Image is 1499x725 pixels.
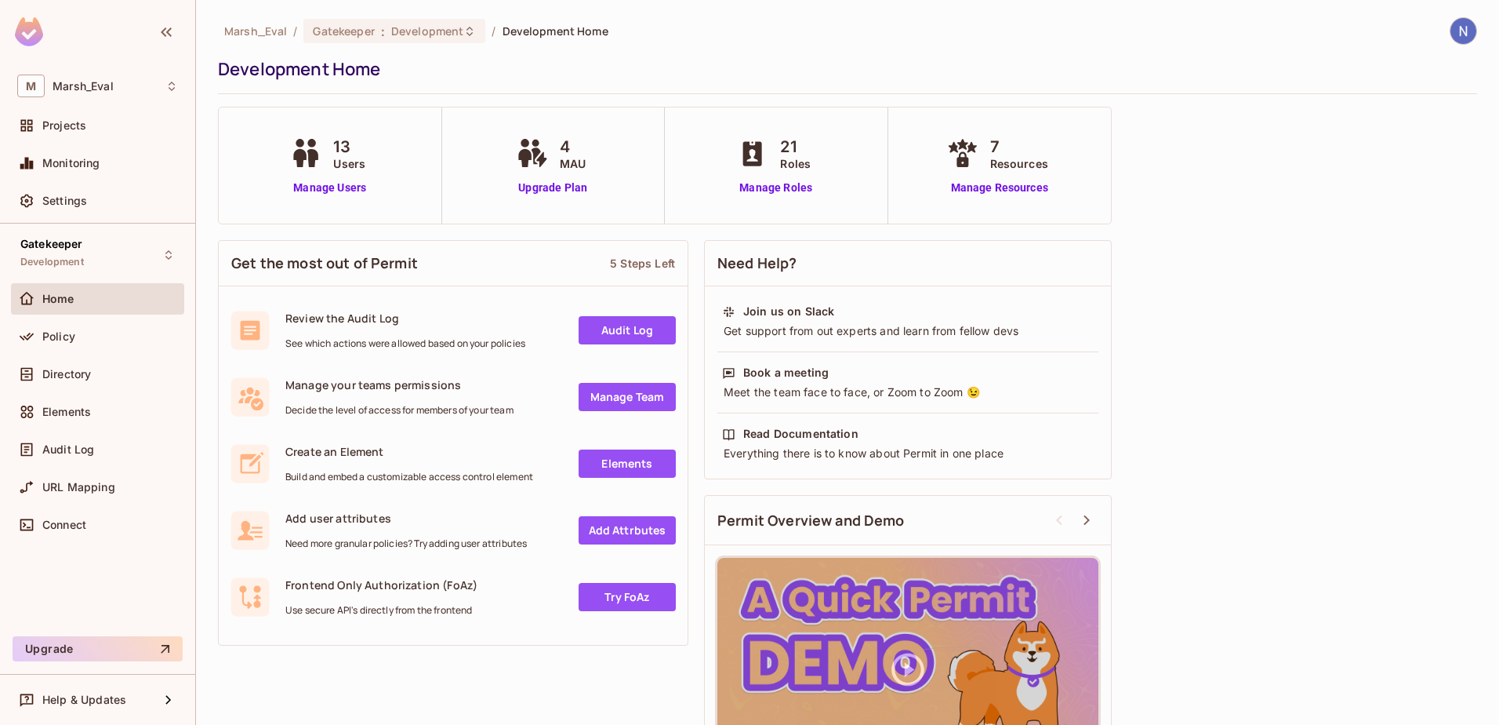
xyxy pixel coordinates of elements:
[285,337,525,350] span: See which actions were allowed based on your policies
[560,155,586,172] span: MAU
[293,24,297,38] li: /
[722,446,1094,461] div: Everything there is to know about Permit in one place
[513,180,593,196] a: Upgrade Plan
[717,253,797,273] span: Need Help?
[285,511,527,526] span: Add user attributes
[333,155,365,172] span: Users
[780,155,811,172] span: Roles
[492,24,495,38] li: /
[42,481,115,494] span: URL Mapping
[743,365,829,381] div: Book a meeting
[579,583,676,611] a: Try FoAz
[42,443,94,456] span: Audit Log
[42,368,91,381] span: Directory
[503,24,608,38] span: Development Home
[743,426,858,442] div: Read Documentation
[391,24,463,38] span: Development
[285,537,527,550] span: Need more granular policies? Try adding user attributes
[53,80,114,93] span: Workspace: Marsh_Eval
[579,516,676,545] a: Add Attrbutes
[380,25,386,38] span: :
[285,311,525,326] span: Review the Audit Log
[943,180,1056,196] a: Manage Resources
[722,384,1094,400] div: Meet the team face to face, or Zoom to Zoom 😉
[285,377,514,392] span: Manage your teams permissions
[286,180,373,196] a: Manage Users
[313,24,374,38] span: Gatekeeper
[722,323,1094,339] div: Get support from out experts and learn from fellow devs
[42,330,75,343] span: Policy
[42,519,86,531] span: Connect
[579,383,676,411] a: Manage Team
[1450,18,1476,44] img: Nikhil Ghodke
[42,293,74,305] span: Home
[42,195,87,207] span: Settings
[579,316,676,344] a: Audit Log
[743,304,834,319] div: Join us on Slack
[990,155,1048,172] span: Resources
[990,135,1048,158] span: 7
[285,577,477,592] span: Frontend Only Authorization (FoAz)
[579,450,676,478] a: Elements
[333,135,365,158] span: 13
[218,57,1469,81] div: Development Home
[15,17,43,46] img: SReyMgAAAABJRU5ErkJggg==
[285,604,477,617] span: Use secure API's directly from the frontend
[285,444,533,459] span: Create an Element
[42,119,86,132] span: Projects
[717,511,905,530] span: Permit Overview and Demo
[42,694,126,706] span: Help & Updates
[560,135,586,158] span: 4
[20,256,84,268] span: Development
[224,24,287,38] span: the active workspace
[285,471,533,483] span: Build and embed a customizable access control element
[231,253,418,273] span: Get the most out of Permit
[20,238,83,250] span: Gatekeeper
[42,157,100,169] span: Monitoring
[17,75,45,97] span: M
[13,636,183,661] button: Upgrade
[285,404,514,417] span: Decide the level of access for members of your team
[42,406,91,418] span: Elements
[733,180,818,196] a: Manage Roles
[610,256,675,271] div: 5 Steps Left
[780,135,811,158] span: 21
